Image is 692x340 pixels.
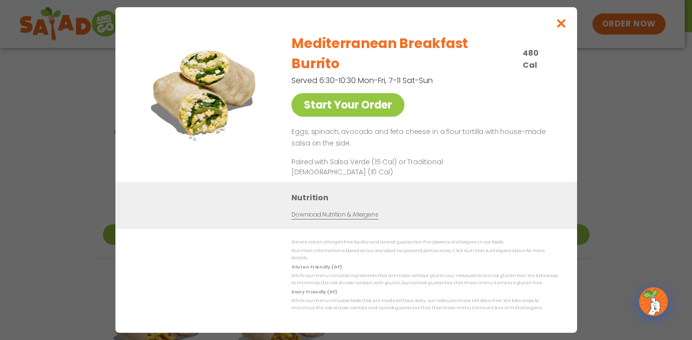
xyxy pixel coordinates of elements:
[291,157,469,177] p: Paired with Salsa Verde (15 Cal) or Traditional [DEMOGRAPHIC_DATA] (10 Cal)
[291,297,558,312] p: While our menu includes foods that are made without dairy, our restaurants are not dairy free. We...
[291,34,517,74] h2: Mediterranean Breakfast Burrito
[291,289,337,295] strong: Dairy Friendly (DF)
[137,26,272,161] img: Featured product photo for Mediterranean Breakfast Burrito
[291,264,341,270] strong: Gluten Friendly (GF)
[291,93,404,117] a: Start Your Order
[640,288,667,315] img: wpChatIcon
[291,210,378,219] a: Download Nutrition & Allergens
[291,247,558,262] p: Nutrition information is based on our standard recipes and portion sizes. Click Nutrition & Aller...
[291,239,558,246] p: We are not an allergen free facility and cannot guarantee the absence of allergens in our foods.
[291,126,554,149] p: Eggs, spinach, avocado and feta cheese in a flour tortilla with house-made salsa on the side.
[545,7,577,39] button: Close modal
[291,272,558,287] p: While our menu includes ingredients that are made without gluten, our restaurants are not gluten ...
[291,192,563,204] h3: Nutrition
[523,47,554,71] p: 480 Cal
[291,74,508,86] p: Served 6:30-10:30 Mon-Fri, 7-11 Sat-Sun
